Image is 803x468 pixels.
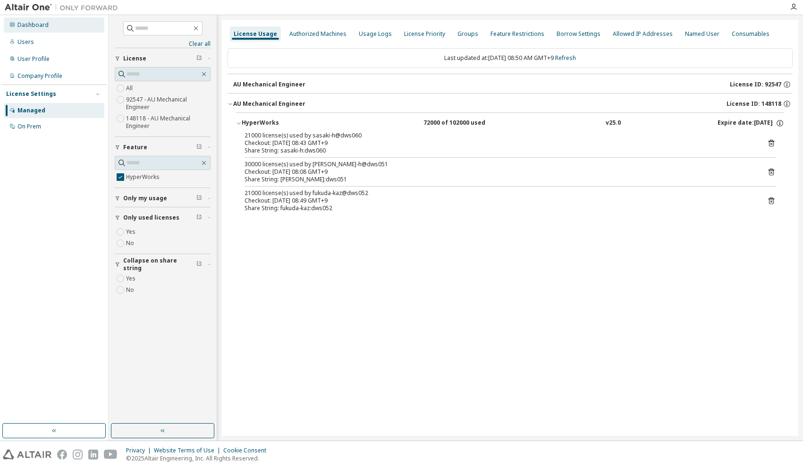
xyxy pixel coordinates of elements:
[245,132,753,139] div: 21000 license(s) used by sasaki-h@dws060
[234,30,277,38] div: License Usage
[233,100,305,108] div: AU Mechanical Engineer
[196,261,202,268] span: Clear filter
[228,94,793,114] button: AU Mechanical EngineerLicense ID: 148118
[17,123,41,130] div: On Prem
[115,40,211,48] a: Clear all
[245,139,753,147] div: Checkout: [DATE] 08:43 GMT+9
[236,113,784,134] button: HyperWorks72000 of 102000 usedv25.0Expire date:[DATE]
[6,90,56,98] div: License Settings
[196,55,202,62] span: Clear filter
[123,55,146,62] span: License
[126,226,137,238] label: Yes
[245,197,753,204] div: Checkout: [DATE] 08:49 GMT+9
[613,30,673,38] div: Allowed IP Addresses
[17,107,45,114] div: Managed
[228,48,793,68] div: Last updated at: [DATE] 08:50 AM GMT+9
[196,214,202,221] span: Clear filter
[289,30,347,38] div: Authorized Machines
[104,450,118,459] img: youtube.svg
[17,38,34,46] div: Users
[123,257,196,272] span: Collapse on share string
[196,144,202,151] span: Clear filter
[718,119,784,128] div: Expire date: [DATE]
[115,48,211,69] button: License
[126,171,161,183] label: HyperWorks
[245,161,753,168] div: 30000 license(s) used by [PERSON_NAME]-h@dws051
[457,30,478,38] div: Groups
[154,447,223,454] div: Website Terms of Use
[17,55,50,63] div: User Profile
[3,450,51,459] img: altair_logo.svg
[17,72,62,80] div: Company Profile
[196,195,202,202] span: Clear filter
[115,137,211,158] button: Feature
[490,30,544,38] div: Feature Restrictions
[123,144,147,151] span: Feature
[245,176,753,183] div: Share String: [PERSON_NAME]:dws051
[123,195,167,202] span: Only my usage
[88,450,98,459] img: linkedin.svg
[557,30,600,38] div: Borrow Settings
[126,83,135,94] label: All
[242,119,327,128] div: HyperWorks
[115,254,211,275] button: Collapse on share string
[126,447,154,454] div: Privacy
[115,188,211,209] button: Only my usage
[685,30,719,38] div: Named User
[126,273,137,284] label: Yes
[606,119,621,128] div: v25.0
[73,450,83,459] img: instagram.svg
[123,214,179,221] span: Only used licenses
[555,54,576,62] a: Refresh
[245,204,753,212] div: Share String: fukuda-kaz:dws052
[115,207,211,228] button: Only used licenses
[359,30,392,38] div: Usage Logs
[233,74,793,95] button: AU Mechanical EngineerLicense ID: 92547
[126,284,136,296] label: No
[126,454,272,462] p: © 2025 Altair Engineering, Inc. All Rights Reserved.
[245,168,753,176] div: Checkout: [DATE] 08:08 GMT+9
[404,30,445,38] div: License Priority
[126,238,136,249] label: No
[126,94,211,113] label: 92547 - AU Mechanical Engineer
[732,30,769,38] div: Consumables
[730,81,781,88] span: License ID: 92547
[245,147,753,154] div: Share String: sasaki-h:dws060
[126,113,211,132] label: 148118 - AU Mechanical Engineer
[57,450,67,459] img: facebook.svg
[727,100,781,108] span: License ID: 148118
[5,3,123,12] img: Altair One
[245,189,753,197] div: 21000 license(s) used by fukuda-kaz@dws052
[17,21,49,29] div: Dashboard
[423,119,508,128] div: 72000 of 102000 used
[223,447,272,454] div: Cookie Consent
[233,81,305,88] div: AU Mechanical Engineer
